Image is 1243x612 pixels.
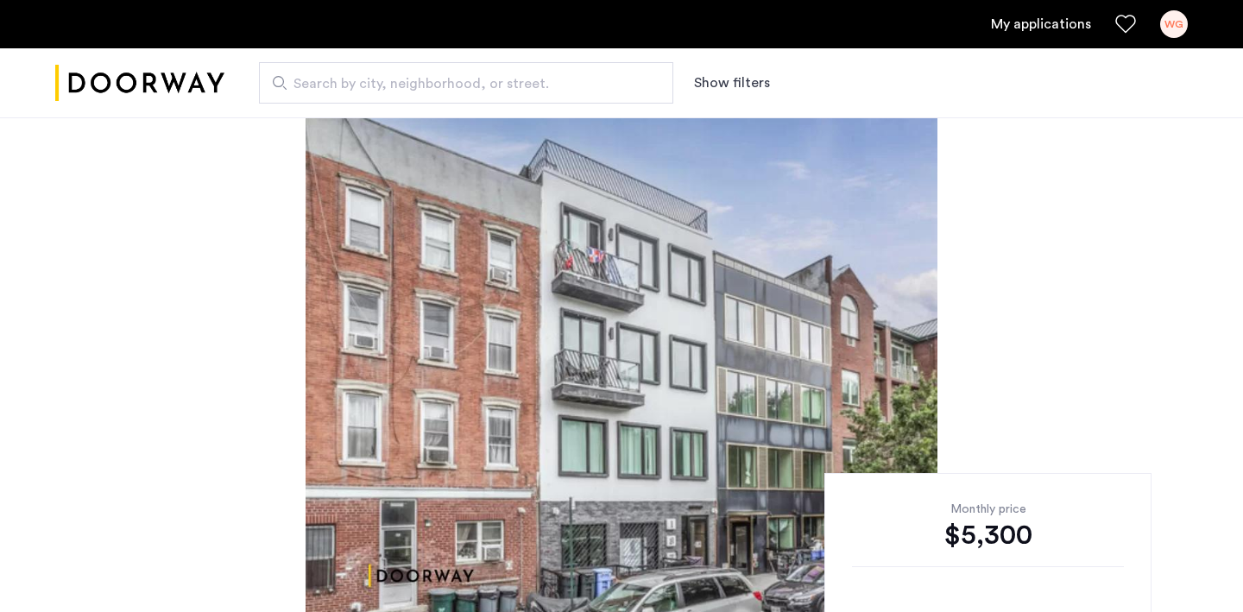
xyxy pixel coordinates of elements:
[852,518,1124,552] div: $5,300
[852,501,1124,518] div: Monthly price
[694,73,770,93] button: Show or hide filters
[293,73,625,94] span: Search by city, neighborhood, or street.
[55,51,224,116] a: Cazamio logo
[1160,10,1188,38] div: WG
[55,51,224,116] img: logo
[259,62,673,104] input: Apartment Search
[1115,14,1136,35] a: Favorites
[991,14,1091,35] a: My application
